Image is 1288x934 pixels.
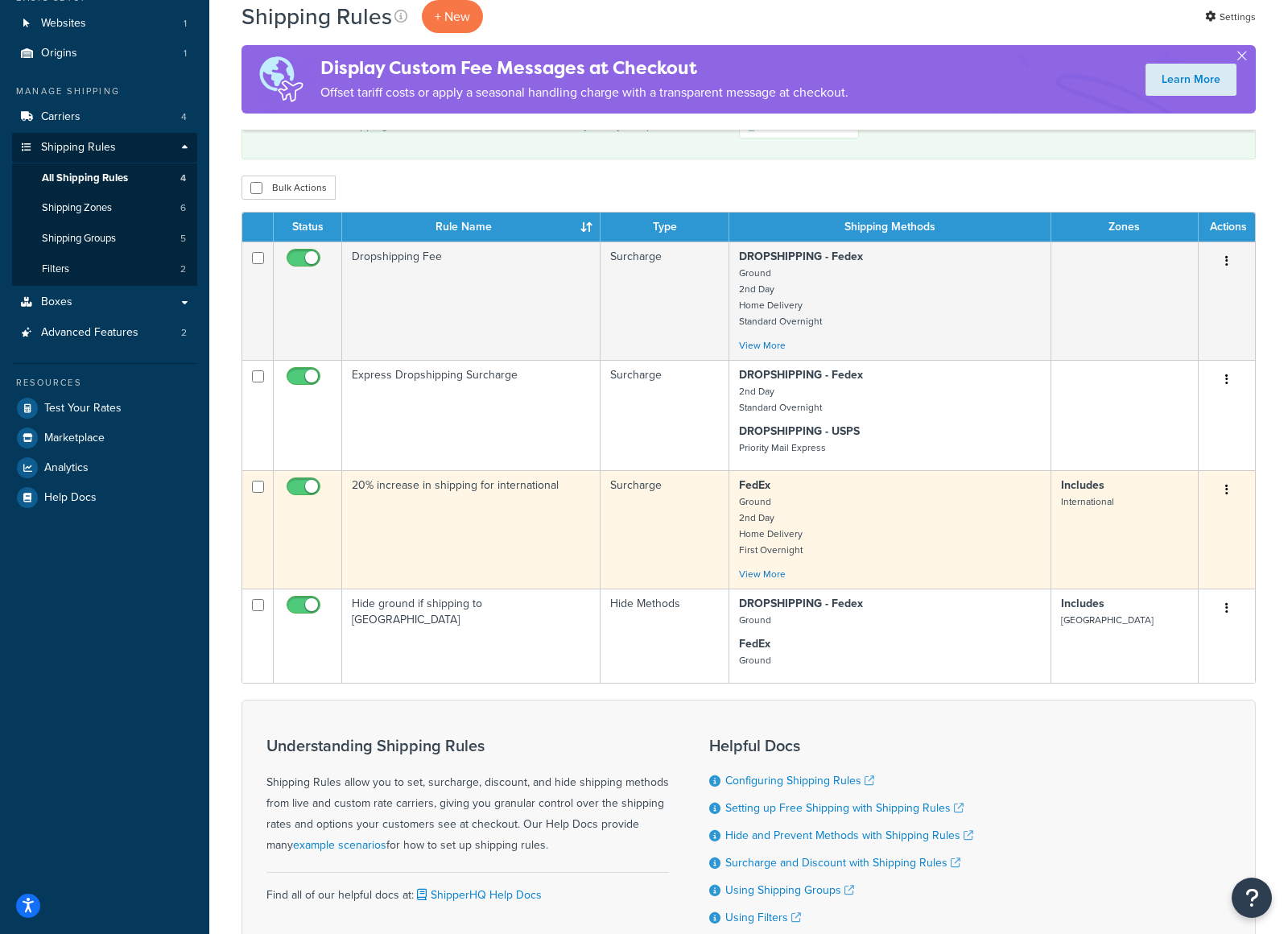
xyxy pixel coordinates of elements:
li: Websites [12,9,197,39]
a: Origins 1 [12,39,197,68]
a: Using Shipping Groups [725,882,854,899]
a: Settings [1205,6,1256,28]
td: Surcharge [601,470,729,589]
th: Shipping Methods [729,213,1051,242]
th: Rule Name : activate to sort column ascending [342,213,601,242]
span: Help Docs [44,491,97,505]
a: Websites 1 [12,9,197,39]
span: 5 [180,232,186,246]
a: Analytics [12,453,197,482]
th: Type [601,213,729,242]
td: Dropshipping Fee [342,242,601,360]
li: Carriers [12,102,197,132]
th: Zones [1051,213,1199,242]
span: Shipping Groups [42,232,116,246]
span: 2 [181,326,187,340]
small: 2nd Day Standard Overnight [739,384,822,415]
strong: Includes [1061,477,1104,494]
a: example scenarios [293,837,386,853]
small: Ground 2nd Day Home Delivery Standard Overnight [739,266,822,329]
span: Carriers [41,110,80,124]
a: Boxes [12,287,197,317]
a: View More [739,567,786,581]
span: Filters [42,262,69,276]
li: Advanced Features [12,318,197,348]
li: Shipping Zones [12,193,197,223]
a: Shipping Zones 6 [12,193,197,223]
li: Shipping Groups [12,224,197,254]
a: Shipping Groups 5 [12,224,197,254]
span: Origins [41,47,77,60]
span: Analytics [44,461,89,475]
div: Resources [12,376,197,390]
a: Marketplace [12,424,197,453]
a: View More [739,338,786,353]
a: Shipping Rules [12,133,197,163]
li: All Shipping Rules [12,163,197,193]
div: Find all of our helpful docs at: [266,872,669,906]
a: Configuring Shipping Rules [725,772,874,789]
p: Offset tariff costs or apply a seasonal handling charge with a transparent message at checkout. [320,81,848,104]
span: 6 [180,201,186,215]
h3: Understanding Shipping Rules [266,737,669,754]
strong: FedEx [739,635,770,652]
td: Hide Methods [601,589,729,683]
button: Bulk Actions [242,176,336,200]
li: Origins [12,39,197,68]
small: Priority Mail Express [739,440,826,455]
li: Filters [12,254,197,284]
span: Boxes [41,295,72,309]
h3: Helpful Docs [709,737,973,754]
li: Shipping Rules [12,133,197,286]
span: 2 [180,262,186,276]
small: Ground 2nd Day Home Delivery First Overnight [739,494,803,557]
strong: DROPSHIPPING - Fedex [739,595,863,612]
strong: DROPSHIPPING - Fedex [739,366,863,383]
a: Carriers 4 [12,102,197,132]
small: [GEOGRAPHIC_DATA] [1061,613,1154,627]
a: Test Your Rates [12,394,197,423]
a: Surcharge and Discount with Shipping Rules [725,854,960,871]
strong: FedEx [739,477,770,494]
a: Advanced Features 2 [12,318,197,348]
td: 20% increase in shipping for international [342,470,601,589]
small: Ground [739,653,771,667]
a: Help Docs [12,483,197,512]
span: 1 [184,47,187,60]
div: Shipping Rules allow you to set, surcharge, discount, and hide shipping methods from live and cus... [266,737,669,856]
a: Setting up Free Shipping with Shipping Rules [725,800,964,816]
strong: DROPSHIPPING - Fedex [739,248,863,265]
td: Surcharge [601,360,729,470]
a: All Shipping Rules 4 [12,163,197,193]
span: All Shipping Rules [42,172,128,185]
span: Shipping Zones [42,201,112,215]
td: Hide ground if shipping to [GEOGRAPHIC_DATA] [342,589,601,683]
span: Advanced Features [41,326,138,340]
span: 4 [181,110,187,124]
td: Express Dropshipping Surcharge [342,360,601,470]
span: Test Your Rates [44,402,122,415]
div: Manage Shipping [12,85,197,98]
h4: Display Custom Fee Messages at Checkout [320,55,848,81]
td: Surcharge [601,242,729,360]
a: Using Filters [725,909,801,926]
a: Learn More [1146,64,1236,96]
small: International [1061,494,1114,509]
span: 1 [184,17,187,31]
th: Status [274,213,342,242]
a: Hide and Prevent Methods with Shipping Rules [725,827,973,844]
small: Ground [739,613,771,627]
span: Websites [41,17,86,31]
span: 4 [180,172,186,185]
strong: DROPSHIPPING - USPS [739,423,860,440]
h1: Shipping Rules [242,1,392,32]
span: Shipping Rules [41,141,116,155]
th: Actions [1199,213,1255,242]
button: Open Resource Center [1232,878,1272,918]
a: Filters 2 [12,254,197,284]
